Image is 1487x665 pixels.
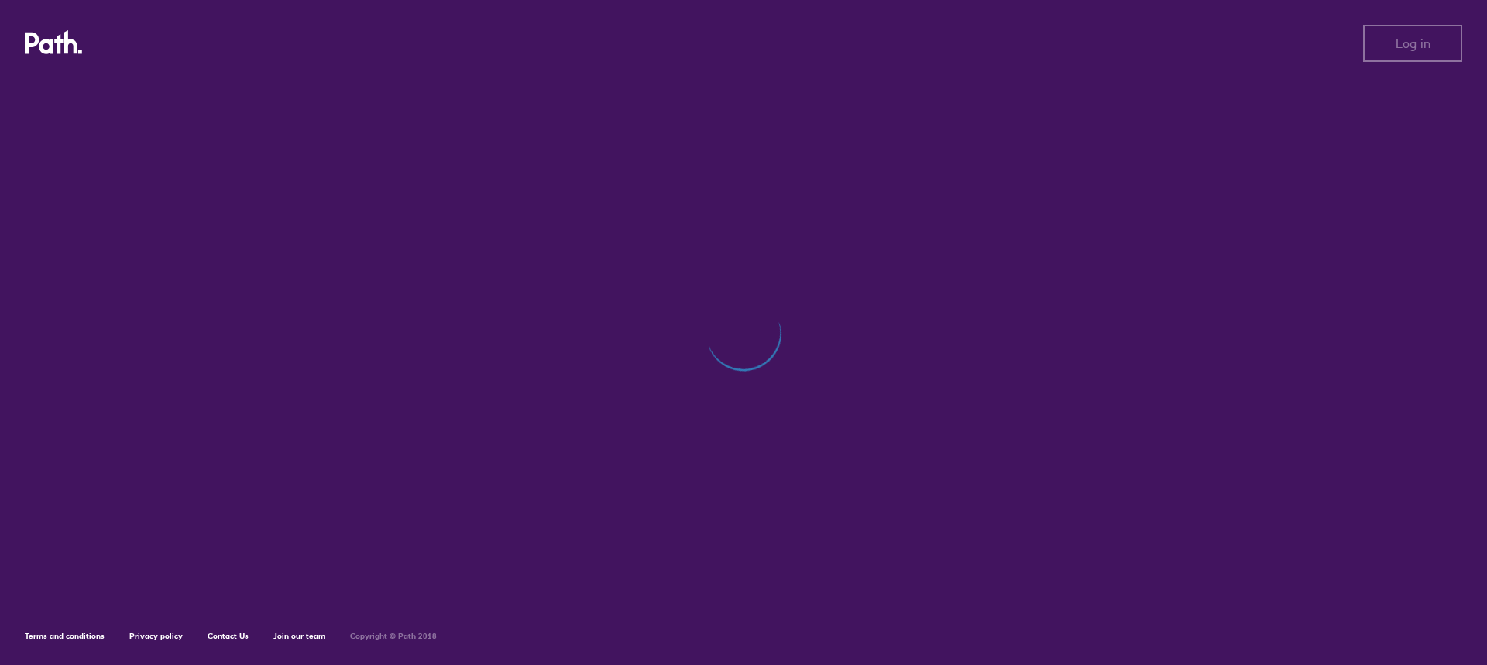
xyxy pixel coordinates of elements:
[273,631,325,641] a: Join our team
[208,631,249,641] a: Contact Us
[25,631,105,641] a: Terms and conditions
[1396,36,1430,50] span: Log in
[129,631,183,641] a: Privacy policy
[350,632,437,641] h6: Copyright © Path 2018
[1363,25,1462,62] button: Log in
